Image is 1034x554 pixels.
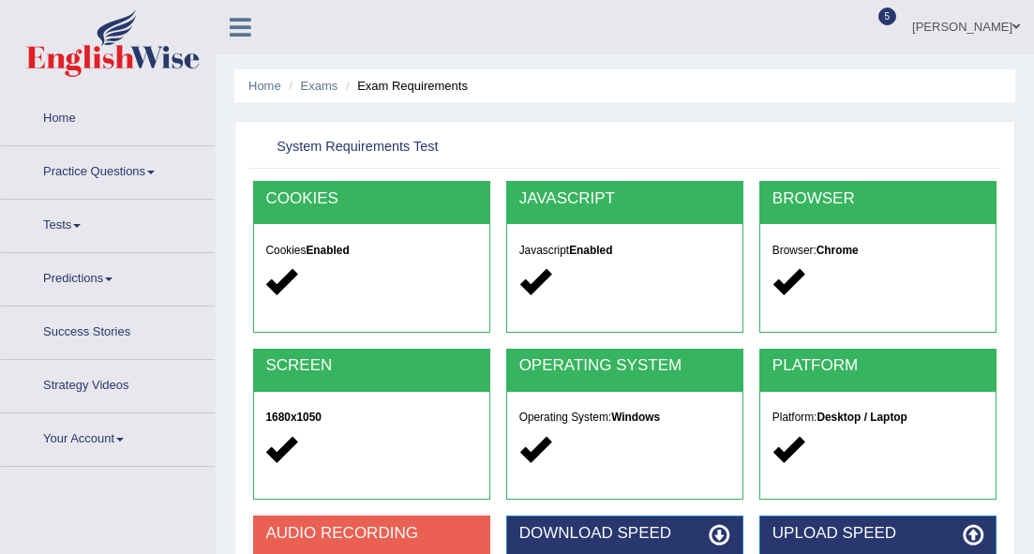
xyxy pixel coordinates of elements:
a: Tests [1,200,215,247]
h5: Platform: [772,412,984,424]
strong: Windows [611,411,660,424]
h5: Operating System: [519,412,731,424]
h2: SCREEN [265,357,477,375]
h2: PLATFORM [772,357,984,375]
strong: 1680x1050 [265,411,322,424]
a: Home [248,79,281,93]
li: Exam Requirements [341,77,468,95]
a: Practice Questions [1,146,215,193]
h2: COOKIES [265,190,477,208]
a: Predictions [1,253,215,300]
h2: OPERATING SYSTEM [519,357,731,375]
a: Success Stories [1,307,215,353]
h2: AUDIO RECORDING [265,525,477,543]
a: Exams [301,79,338,93]
strong: Enabled [569,244,612,257]
strong: Enabled [306,244,349,257]
a: Strategy Videos [1,360,215,407]
h2: DOWNLOAD SPEED [519,525,731,543]
h2: JAVASCRIPT [519,190,731,208]
h5: Cookies [265,245,477,257]
h5: Browser: [772,245,984,257]
a: Your Account [1,413,215,460]
h2: BROWSER [772,190,984,208]
strong: Chrome [817,244,859,257]
span: 5 [878,7,897,25]
h2: System Requirements Test [253,135,714,159]
h5: Javascript [519,245,731,257]
strong: Desktop / Laptop [817,411,907,424]
h2: UPLOAD SPEED [772,525,984,543]
a: Home [1,93,215,140]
